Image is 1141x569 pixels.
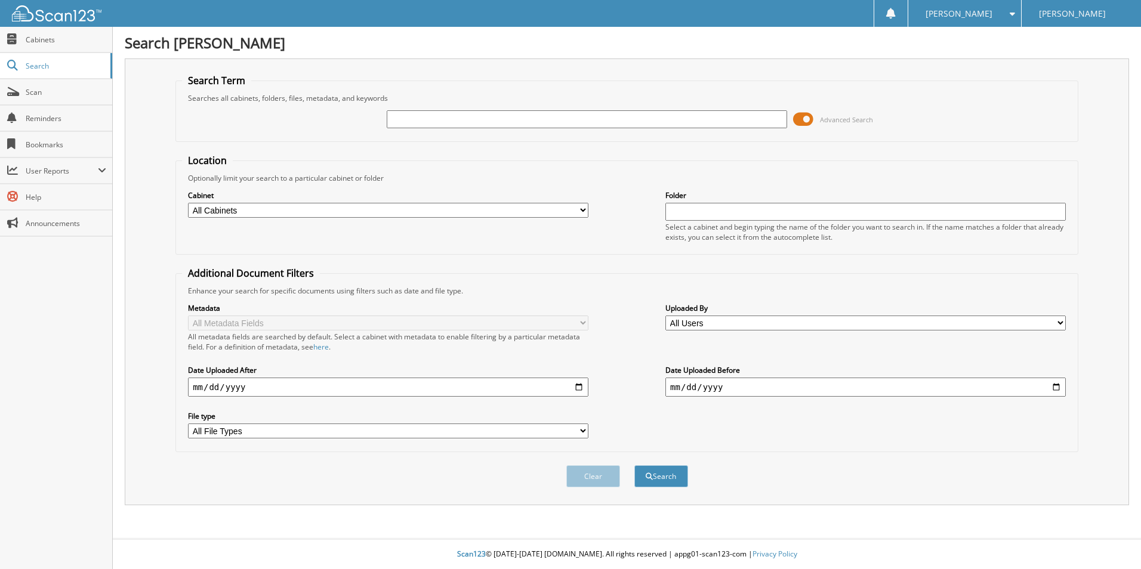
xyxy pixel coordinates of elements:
span: Reminders [26,113,106,123]
legend: Search Term [182,74,251,87]
span: Scan [26,87,106,97]
div: Enhance your search for specific documents using filters such as date and file type. [182,286,1072,296]
button: Search [634,465,688,487]
span: Help [26,192,106,202]
div: Searches all cabinets, folders, files, metadata, and keywords [182,93,1072,103]
div: Optionally limit your search to a particular cabinet or folder [182,173,1072,183]
label: Uploaded By [665,303,1066,313]
a: Privacy Policy [753,549,797,559]
button: Clear [566,465,620,487]
a: here [313,342,329,352]
legend: Location [182,154,233,167]
label: Folder [665,190,1066,200]
label: Date Uploaded After [188,365,588,375]
label: Cabinet [188,190,588,200]
span: Advanced Search [820,115,873,124]
label: Date Uploaded Before [665,365,1066,375]
h1: Search [PERSON_NAME] [125,33,1129,52]
span: [PERSON_NAME] [926,10,992,17]
div: All metadata fields are searched by default. Select a cabinet with metadata to enable filtering b... [188,332,588,352]
span: Cabinets [26,35,106,45]
span: [PERSON_NAME] [1039,10,1106,17]
input: start [188,378,588,397]
div: Select a cabinet and begin typing the name of the folder you want to search in. If the name match... [665,222,1066,242]
legend: Additional Document Filters [182,267,320,280]
label: Metadata [188,303,588,313]
input: end [665,378,1066,397]
span: Bookmarks [26,140,106,150]
img: scan123-logo-white.svg [12,5,101,21]
span: Announcements [26,218,106,228]
span: Search [26,61,104,71]
span: Scan123 [457,549,486,559]
div: © [DATE]-[DATE] [DOMAIN_NAME]. All rights reserved | appg01-scan123-com | [113,540,1141,569]
label: File type [188,411,588,421]
span: User Reports [26,166,98,176]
